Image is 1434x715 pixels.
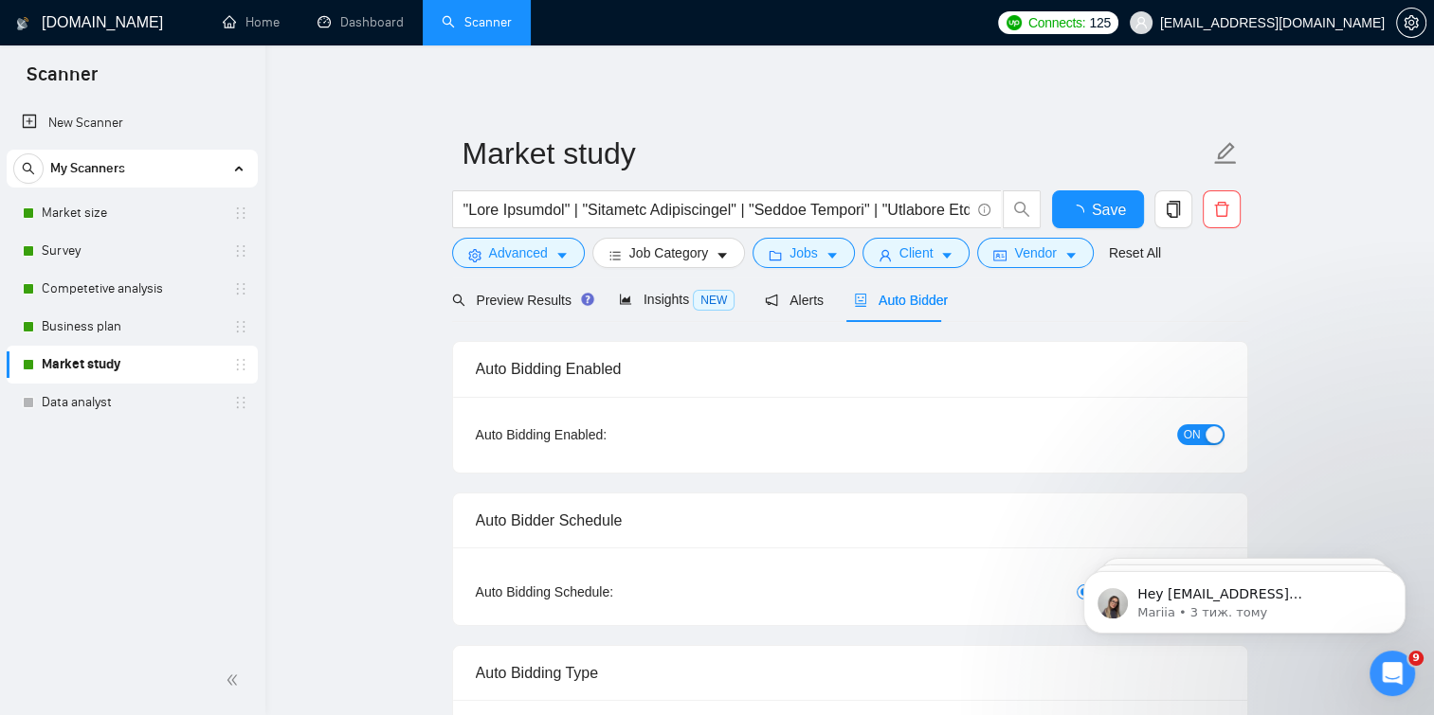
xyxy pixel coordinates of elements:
[619,293,632,306] span: area-chart
[476,424,725,445] div: Auto Bidding Enabled:
[862,238,971,268] button: userClientcaret-down
[463,198,970,222] input: Search Freelance Jobs...
[1408,651,1424,666] span: 9
[233,357,248,372] span: holder
[476,581,725,602] div: Auto Bidding Schedule:
[899,242,934,263] span: Client
[13,153,44,184] button: search
[1092,198,1126,222] span: Save
[489,242,548,263] span: Advanced
[555,248,569,262] span: caret-down
[42,346,222,384] a: Market study
[452,293,589,308] span: Preview Results
[476,493,1225,547] div: Auto Bidder Schedule
[1213,141,1238,166] span: edit
[619,292,735,307] span: Insights
[940,248,953,262] span: caret-down
[22,104,243,142] a: New Scanner
[82,73,327,90] p: Message from Mariia, sent 3 тиж. тому
[452,294,465,307] span: search
[1109,242,1161,263] a: Reset All
[1055,531,1434,664] iframe: Intercom notifications повідомлення
[233,395,248,410] span: holder
[769,248,782,262] span: folder
[753,238,855,268] button: folderJobscaret-down
[826,248,839,262] span: caret-down
[476,646,1225,700] div: Auto Bidding Type
[693,290,735,311] span: NEW
[1396,15,1426,30] a: setting
[765,294,778,307] span: notification
[468,248,481,262] span: setting
[1069,205,1092,220] span: loading
[1397,15,1425,30] span: setting
[42,308,222,346] a: Business plan
[233,206,248,221] span: holder
[592,238,745,268] button: barsJob Categorycaret-down
[226,670,245,689] span: double-left
[1014,242,1056,263] span: Vendor
[716,248,729,262] span: caret-down
[82,55,326,314] span: Hey [EMAIL_ADDRESS][DOMAIN_NAME], Looks like your Upwork agency Business Intelligence LLC ran out...
[1028,12,1085,33] span: Connects:
[442,14,512,30] a: searchScanner
[977,238,1093,268] button: idcardVendorcaret-down
[42,270,222,308] a: Competetive analysis
[1184,424,1201,445] span: ON
[11,61,113,100] span: Scanner
[16,9,29,39] img: logo
[1007,15,1022,30] img: upwork-logo.png
[42,194,222,232] a: Market size
[50,150,125,188] span: My Scanners
[7,104,258,142] li: New Scanner
[1052,190,1144,228] button: Save
[42,232,222,270] a: Survey
[452,238,585,268] button: settingAdvancedcaret-down
[1004,201,1040,218] span: search
[233,281,248,296] span: holder
[42,384,222,421] a: Data analyst
[7,150,258,421] li: My Scanners
[1003,190,1041,228] button: search
[579,291,596,308] div: Tooltip anchor
[854,294,867,307] span: robot
[14,162,43,175] span: search
[1204,201,1240,218] span: delete
[1134,16,1148,29] span: user
[854,293,948,308] span: Auto Bidder
[1203,190,1241,228] button: delete
[1064,248,1078,262] span: caret-down
[1155,201,1191,218] span: copy
[1089,12,1110,33] span: 125
[223,14,280,30] a: homeHome
[978,204,990,216] span: info-circle
[608,248,622,262] span: bars
[318,14,404,30] a: dashboardDashboard
[233,319,248,334] span: holder
[790,242,818,263] span: Jobs
[463,130,1209,177] input: Scanner name...
[233,243,248,259] span: holder
[1154,190,1192,228] button: copy
[993,248,1007,262] span: idcard
[765,293,824,308] span: Alerts
[476,342,1225,396] div: Auto Bidding Enabled
[879,248,892,262] span: user
[1396,8,1426,38] button: setting
[629,242,708,263] span: Job Category
[1370,651,1415,696] iframe: Intercom live chat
